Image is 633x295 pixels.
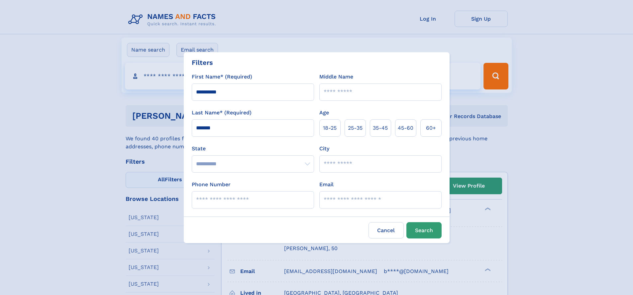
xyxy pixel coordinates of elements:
[192,73,252,81] label: First Name* (Required)
[426,124,436,132] span: 60+
[319,181,334,189] label: Email
[192,58,213,68] div: Filters
[192,109,252,117] label: Last Name* (Required)
[319,73,353,81] label: Middle Name
[192,145,314,153] label: State
[369,222,404,238] label: Cancel
[319,145,329,153] label: City
[192,181,231,189] label: Phone Number
[406,222,442,238] button: Search
[319,109,329,117] label: Age
[398,124,413,132] span: 45‑60
[348,124,363,132] span: 25‑35
[323,124,337,132] span: 18‑25
[373,124,388,132] span: 35‑45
